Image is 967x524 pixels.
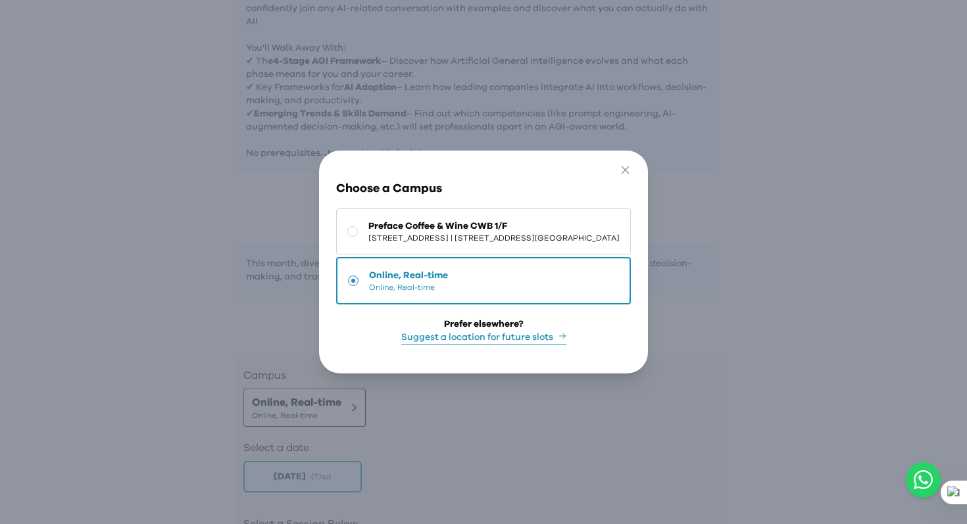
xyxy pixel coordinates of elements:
span: Preface Coffee & Wine CWB 1/F [368,220,620,233]
h3: Choose a Campus [336,179,631,198]
button: Suggest a location for future slots [401,331,566,345]
button: Preface Coffee & Wine CWB 1/F[STREET_ADDRESS] | [STREET_ADDRESS][GEOGRAPHIC_DATA] [336,208,631,254]
div: Prefer elsewhere? [444,318,524,331]
span: Online, Real-time [369,282,448,293]
button: Online, Real-timeOnline, Real-time [336,257,631,304]
span: Online, Real-time [369,269,448,282]
span: [STREET_ADDRESS] | [STREET_ADDRESS][GEOGRAPHIC_DATA] [368,233,620,243]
